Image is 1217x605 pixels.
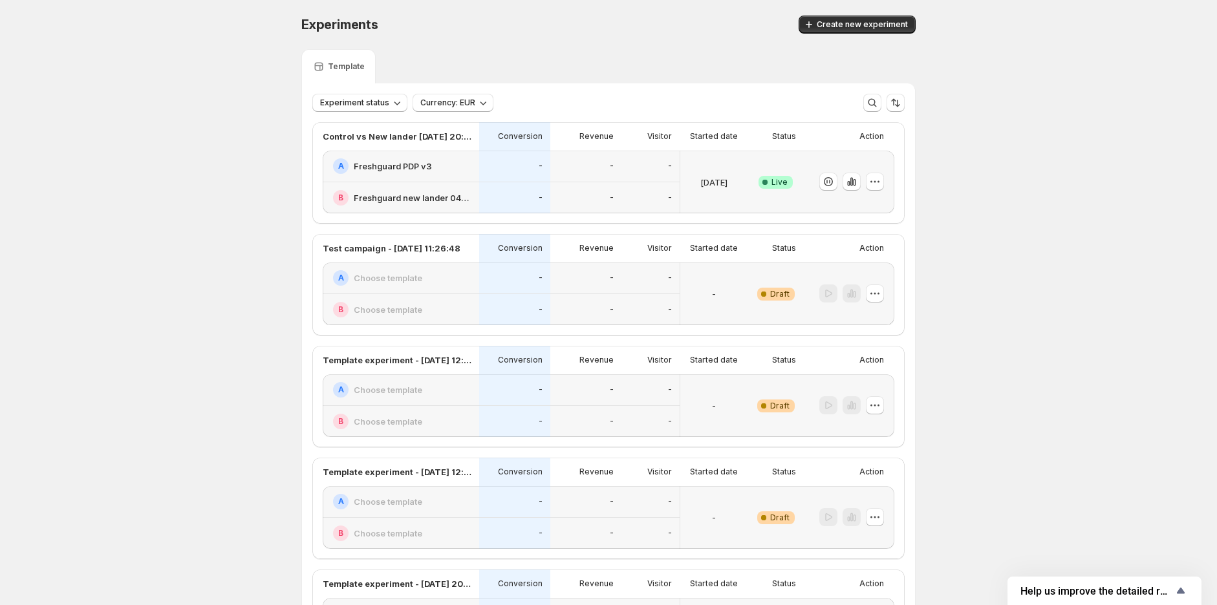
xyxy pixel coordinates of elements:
[610,496,614,507] p: -
[690,131,738,142] p: Started date
[338,416,343,427] h2: B
[312,94,407,112] button: Experiment status
[323,130,471,143] p: Control vs New lander [DATE] 20:40
[354,383,422,396] h2: Choose template
[354,415,422,428] h2: Choose template
[338,193,343,203] h2: B
[771,177,788,187] span: Live
[354,271,422,284] h2: Choose template
[539,273,543,283] p: -
[498,243,543,253] p: Conversion
[668,161,672,171] p: -
[539,193,543,203] p: -
[859,355,884,365] p: Action
[338,273,344,283] h2: A
[668,193,672,203] p: -
[338,304,343,315] h2: B
[647,131,672,142] p: Visitor
[770,401,790,411] span: Draft
[690,243,738,253] p: Started date
[579,467,614,477] p: Revenue
[647,355,672,365] p: Visitor
[859,467,884,477] p: Action
[690,355,738,365] p: Started date
[700,176,727,189] p: [DATE]
[354,160,432,173] h2: Freshguard PDP v3
[647,467,672,477] p: Visitor
[323,242,460,255] p: Test campaign - [DATE] 11:26:48
[498,578,543,589] p: Conversion
[770,289,790,299] span: Draft
[647,578,672,589] p: Visitor
[610,193,614,203] p: -
[420,98,475,108] span: Currency: EUR
[579,131,614,142] p: Revenue
[539,161,543,171] p: -
[712,288,716,301] p: -
[712,399,716,412] p: -
[690,578,738,589] p: Started date
[323,465,471,478] p: Template experiment - [DATE] 12:47:02
[320,98,389,108] span: Experiment status
[772,578,796,589] p: Status
[338,385,344,395] h2: A
[539,416,543,427] p: -
[539,385,543,395] p: -
[770,513,790,523] span: Draft
[772,467,796,477] p: Status
[1020,583,1189,599] button: Show survey - Help us improve the detailed report for A/B campaigns
[610,161,614,171] p: -
[647,243,672,253] p: Visitor
[772,355,796,365] p: Status
[610,304,614,315] p: -
[668,273,672,283] p: -
[539,304,543,315] p: -
[498,355,543,365] p: Conversion
[610,528,614,538] p: -
[354,303,422,316] h2: Choose template
[413,94,493,112] button: Currency: EUR
[323,577,471,590] p: Template experiment - [DATE] 20:31:10
[859,243,884,253] p: Action
[610,385,614,395] p: -
[690,467,738,477] p: Started date
[539,528,543,538] p: -
[354,527,422,540] h2: Choose template
[859,131,884,142] p: Action
[712,511,716,524] p: -
[579,243,614,253] p: Revenue
[539,496,543,507] p: -
[354,191,471,204] h2: Freshguard new lander 04/09
[301,17,378,32] span: Experiments
[859,578,884,589] p: Action
[1020,585,1173,597] span: Help us improve the detailed report for A/B campaigns
[610,273,614,283] p: -
[579,578,614,589] p: Revenue
[579,355,614,365] p: Revenue
[328,61,365,72] p: Template
[887,94,905,112] button: Sort the results
[354,495,422,508] h2: Choose template
[610,416,614,427] p: -
[338,161,344,171] h2: A
[498,131,543,142] p: Conversion
[668,304,672,315] p: -
[799,16,916,34] button: Create new experiment
[772,243,796,253] p: Status
[668,416,672,427] p: -
[323,354,471,366] p: Template experiment - [DATE] 12:32:56
[668,528,672,538] p: -
[668,385,672,395] p: -
[668,496,672,507] p: -
[338,528,343,538] h2: B
[817,19,908,30] span: Create new experiment
[772,131,796,142] p: Status
[498,467,543,477] p: Conversion
[338,496,344,507] h2: A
